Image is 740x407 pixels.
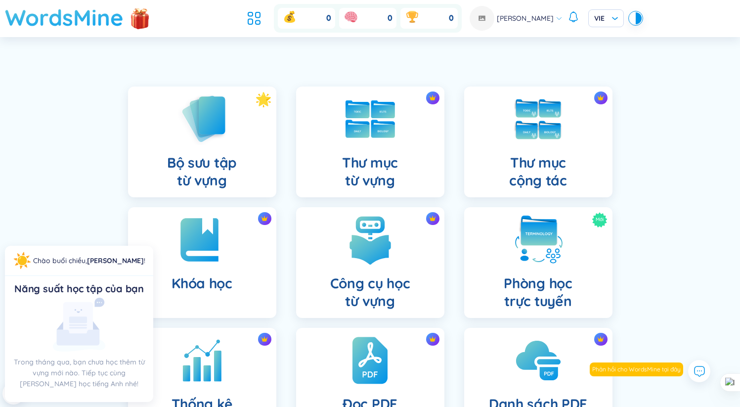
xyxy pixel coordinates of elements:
[429,94,436,101] img: crown icon
[130,3,150,33] img: flashSalesIcon.a7f4f837.png
[597,94,604,101] img: crown icon
[504,274,572,310] h4: Phòng học trực tuyến
[388,13,392,24] span: 0
[172,274,232,292] h4: Khóa học
[429,336,436,343] img: crown icon
[429,215,436,222] img: crown icon
[167,154,237,189] h4: Bộ sưu tập từ vựng
[87,256,144,265] a: [PERSON_NAME]
[33,256,87,265] span: Chào buổi chiều ,
[594,13,618,23] span: VIE
[13,282,145,296] div: Năng suất học tập của bạn
[454,87,622,197] a: crown iconThư mụccộng tác
[33,255,145,266] div: !
[261,336,268,343] img: crown icon
[597,336,604,343] img: crown icon
[118,207,286,318] a: crown iconKhóa học
[596,212,604,227] span: Mới
[449,13,454,24] span: 0
[509,154,567,189] h4: Thư mục cộng tác
[118,87,286,197] a: Bộ sưu tậptừ vựng
[454,207,622,318] a: MớiPhòng họctrực tuyến
[330,274,410,310] h4: Công cụ học từ vựng
[261,215,268,222] img: crown icon
[497,13,554,24] span: [PERSON_NAME]
[326,13,331,24] span: 0
[342,154,398,189] h4: Thư mục từ vựng
[470,6,494,31] img: avatar
[470,6,497,31] a: avatar
[286,207,454,318] a: crown iconCông cụ họctừ vựng
[13,357,145,389] p: Trong tháng qua, bạn chưa học thêm từ vựng mới nào. Tiếp tục cùng [PERSON_NAME] học tiếng Anh nhé!
[286,87,454,197] a: crown iconThư mụctừ vựng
